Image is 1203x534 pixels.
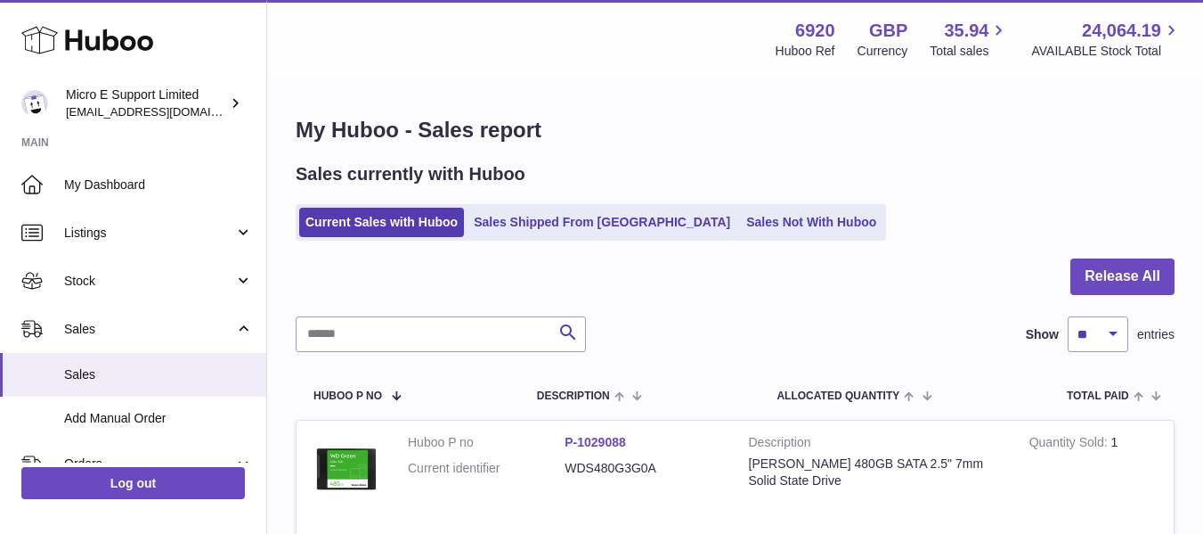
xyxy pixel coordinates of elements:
a: Log out [21,467,245,499]
a: Current Sales with Huboo [299,208,464,237]
span: Total sales [930,43,1009,60]
dt: Huboo P no [408,434,565,451]
a: Sales Shipped From [GEOGRAPHIC_DATA] [467,208,736,237]
h1: My Huboo - Sales report [296,116,1175,144]
td: 1 [1016,421,1174,523]
span: Listings [64,225,234,242]
dd: WDS480G3G0A [565,460,721,477]
strong: 6920 [795,19,835,43]
dt: Current identifier [408,460,565,477]
button: Release All [1070,259,1175,295]
span: Sales [64,321,234,338]
div: [PERSON_NAME] 480GB SATA 2.5" 7mm Solid State Drive [749,456,1003,489]
span: My Dashboard [64,177,253,193]
span: entries [1137,326,1175,343]
a: 35.94 Total sales [930,19,1009,60]
div: Huboo Ref [776,43,835,60]
span: Huboo P no [313,390,382,402]
a: P-1029088 [565,435,626,449]
span: Stock [64,273,234,290]
a: 24,064.19 AVAILABLE Stock Total [1031,19,1182,60]
label: Show [1026,326,1059,343]
h2: Sales currently with Huboo [296,162,525,186]
span: Add Manual Order [64,410,253,427]
div: Currency [858,43,908,60]
span: Sales [64,366,253,383]
span: [EMAIL_ADDRESS][DOMAIN_NAME] [66,104,262,119]
span: Total paid [1067,390,1129,402]
img: $_57.JPG [310,434,381,505]
span: Description [537,390,610,402]
div: Micro E Support Limited [66,86,226,120]
a: Sales Not With Huboo [740,208,882,237]
span: 35.94 [944,19,988,43]
span: Orders [64,456,234,472]
strong: Quantity Sold [1029,435,1111,454]
strong: Description [749,434,1003,456]
span: 24,064.19 [1082,19,1161,43]
img: contact@micropcsupport.com [21,90,48,117]
strong: GBP [869,19,907,43]
span: AVAILABLE Stock Total [1031,43,1182,60]
span: ALLOCATED Quantity [776,390,899,402]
